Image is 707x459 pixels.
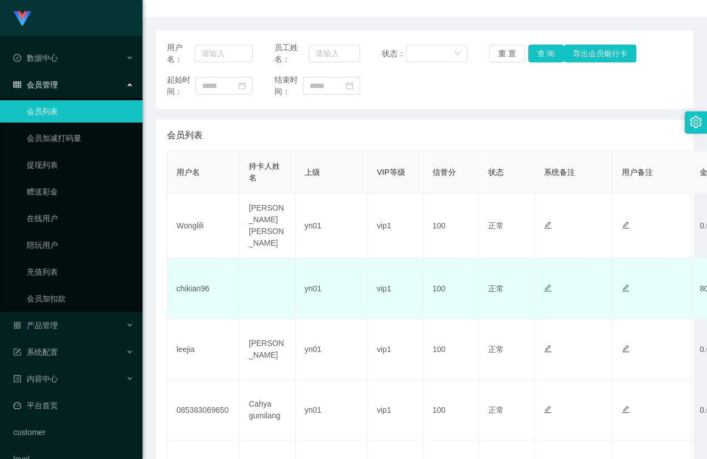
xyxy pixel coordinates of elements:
[305,168,320,177] span: 上级
[488,168,504,177] span: 状态
[424,380,479,441] td: 100
[27,261,134,283] a: 充值列表
[13,394,134,417] a: 图标: dashboard平台首页
[564,45,636,62] button: 导出会员银行卡
[13,348,21,356] i: 图标: form
[168,193,240,258] td: Wonglili
[13,321,58,330] span: 产品管理
[690,116,702,128] i: 图标: setting
[167,129,203,142] span: 会员列表
[168,380,240,441] td: 085383069650
[622,345,630,353] i: 图标: edit
[13,11,31,27] img: logo.9652507e.png
[488,345,504,354] span: 正常
[27,287,134,310] a: 会员加扣款
[27,154,134,176] a: 提现列表
[424,193,479,258] td: 100
[13,321,21,329] i: 图标: appstore-o
[296,380,368,441] td: yn01
[368,258,424,319] td: vip1
[240,319,296,380] td: [PERSON_NAME]
[176,168,200,177] span: 用户名
[240,193,296,258] td: [PERSON_NAME] [PERSON_NAME]
[249,162,280,182] span: 持卡人姓名
[309,45,360,62] input: 请输入
[622,221,630,229] i: 图标: edit
[27,207,134,229] a: 在线用户
[377,168,405,177] span: VIP等级
[622,284,630,292] i: 图标: edit
[544,406,552,413] i: 图标: edit
[27,234,134,256] a: 陪玩用户
[195,45,253,62] input: 请输入
[13,374,58,383] span: 内容中心
[13,80,58,89] span: 会员管理
[424,319,479,380] td: 100
[368,319,424,380] td: vip1
[424,258,479,319] td: 100
[368,193,424,258] td: vip1
[274,74,303,97] span: 结束时间：
[368,380,424,441] td: vip1
[528,45,564,62] button: 查 询
[382,48,406,60] span: 状态：
[544,168,575,177] span: 系统备注
[544,221,552,229] i: 图标: edit
[168,258,240,319] td: chikian96
[488,221,504,230] span: 正常
[27,180,134,203] a: 赠送彩金
[296,319,368,380] td: yn01
[27,100,134,123] a: 会员列表
[296,258,368,319] td: yn01
[454,50,461,58] i: 图标: down
[488,406,504,414] span: 正常
[296,193,368,258] td: yn01
[13,53,58,62] span: 数据中心
[622,406,630,413] i: 图标: edit
[13,54,21,62] i: 图标: check-circle-o
[240,380,296,441] td: Cahya gumilang
[168,319,240,380] td: leejia
[167,42,195,65] span: 用户名：
[167,74,195,97] span: 起始时间：
[488,284,504,293] span: 正常
[13,421,134,443] a: customer
[13,348,58,357] span: 系统配置
[489,45,525,62] button: 重 置
[544,345,552,353] i: 图标: edit
[27,127,134,149] a: 会员加减打码量
[13,375,21,383] i: 图标: profile
[346,82,354,90] i: 图标: calendar
[238,82,246,90] i: 图标: calendar
[622,168,653,177] span: 用户备注
[433,168,456,177] span: 信誉分
[544,284,552,292] i: 图标: edit
[13,81,21,89] i: 图标: table
[274,42,309,65] span: 员工姓名：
